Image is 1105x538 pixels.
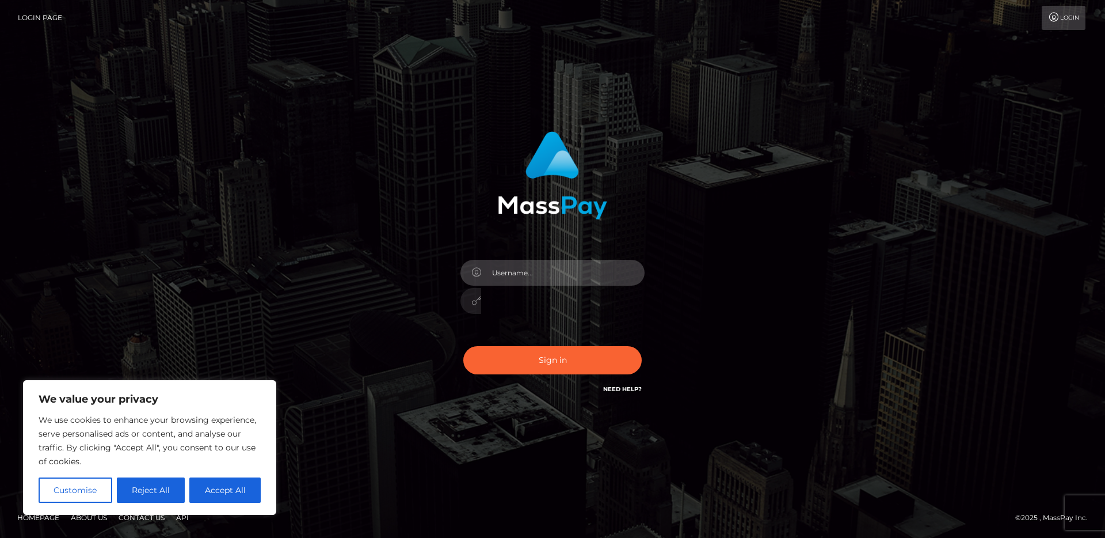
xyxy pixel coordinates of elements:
a: About Us [66,509,112,526]
div: We value your privacy [23,380,276,515]
p: We value your privacy [39,392,261,406]
a: Contact Us [114,509,169,526]
button: Reject All [117,478,185,503]
a: Login Page [18,6,62,30]
a: Need Help? [603,385,642,393]
div: © 2025 , MassPay Inc. [1015,512,1096,524]
button: Customise [39,478,112,503]
img: MassPay Login [498,131,607,219]
button: Accept All [189,478,261,503]
a: Homepage [13,509,64,526]
input: Username... [481,260,645,286]
a: API [172,509,193,526]
a: Login [1042,6,1085,30]
p: We use cookies to enhance your browsing experience, serve personalised ads or content, and analys... [39,413,261,468]
button: Sign in [463,346,642,374]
